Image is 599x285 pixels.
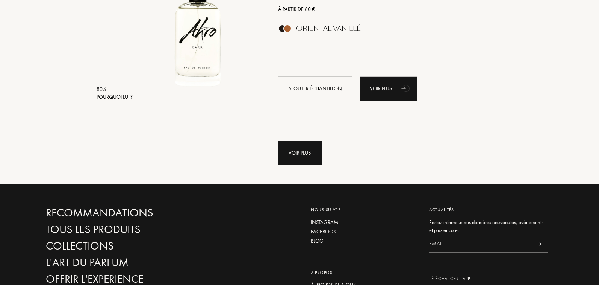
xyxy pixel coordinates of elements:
[311,228,418,236] a: Facebook
[46,239,207,253] a: Collections
[278,141,322,165] div: Voir plus
[311,237,418,245] a: Blog
[429,206,548,213] div: Actualités
[46,223,207,236] a: Tous les produits
[429,236,531,253] input: Email
[360,76,417,101] a: Voir plusanimation
[272,5,492,13] a: À partir de 80 €
[278,76,352,101] div: Ajouter échantillon
[399,81,414,96] div: animation
[97,93,133,101] div: Pourquoi lui ?
[46,256,207,269] a: L'Art du Parfum
[296,24,361,33] div: Oriental Vanillé
[311,206,418,213] div: Nous suivre
[429,218,548,234] div: Restez informé.e des dernières nouveautés, évènements et plus encore.
[272,27,492,35] a: Oriental Vanillé
[429,275,548,282] div: Télécharger L’app
[360,76,417,101] div: Voir plus
[97,85,133,93] div: 80 %
[311,218,418,226] a: Instagram
[537,242,542,246] img: news_send.svg
[311,269,418,276] div: A propos
[46,206,207,219] a: Recommandations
